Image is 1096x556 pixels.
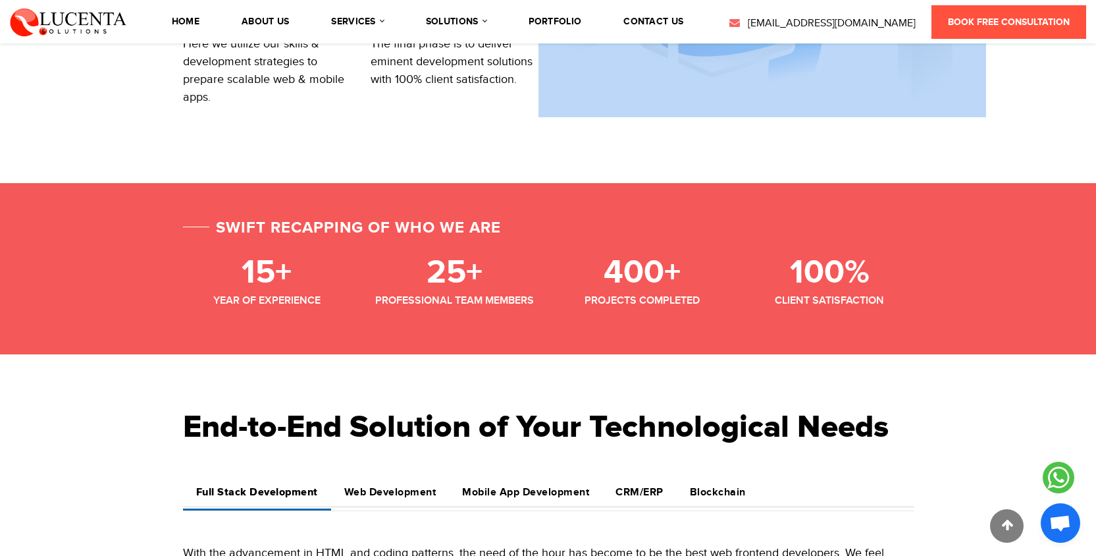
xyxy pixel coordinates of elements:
[602,478,677,507] a: CRM/ERP
[10,7,127,37] img: Lucenta Solutions
[331,17,383,26] a: services
[462,486,589,499] h4: Mobile App Development
[344,486,436,499] h4: Web Development
[426,17,486,26] a: solutions
[746,253,914,292] div: 100%
[242,17,289,26] a: About Us
[449,478,602,507] a: Mobile App Development
[183,292,351,308] div: Year of Experience
[196,486,318,499] h4: Full Stack Development
[529,17,582,26] a: portfolio
[172,17,199,26] a: Home
[183,382,914,473] h2: End-to-End Solution of Your Technological Needs
[183,216,501,240] div: Swift Recapping of Who We Are
[183,253,351,292] div: 15+
[931,5,1086,39] a: Book Free Consultation
[615,486,664,499] h4: CRM/ERP
[677,478,759,507] a: Blockchain
[746,292,914,308] div: Client Satisfaction
[948,16,1070,28] span: Book Free Consultation
[371,35,538,88] div: The final phase is to deliver eminent development solutions with 100% client satisfaction.
[558,253,726,292] div: 400+
[558,292,726,308] div: Projects Completed
[183,478,331,507] a: Full Stack Development
[331,478,450,507] a: Web Development
[1041,503,1080,543] a: Open chat
[183,35,351,106] div: Here we utilize our skills & development strategies to prepare scalable web & mobile apps.
[371,292,538,308] div: Professional Team Members
[371,253,538,292] div: 25+
[728,16,916,32] a: [EMAIL_ADDRESS][DOMAIN_NAME]
[623,17,683,26] a: contact us
[690,486,746,499] h4: Blockchain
